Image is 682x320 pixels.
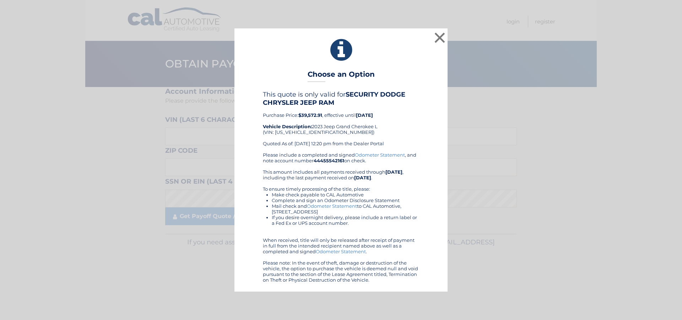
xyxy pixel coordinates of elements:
[314,158,344,163] b: 44455542161
[272,215,419,226] li: If you desire overnight delivery, please include a return label or a Fed Ex or UPS account number.
[263,91,419,106] h4: This quote is only valid for
[263,91,419,152] div: Purchase Price: , effective until 2023 Jeep Grand Cherokee L (VIN: [US_VEHICLE_IDENTIFICATION_NUM...
[355,152,405,158] a: Odometer Statement
[385,169,402,175] b: [DATE]
[272,197,419,203] li: Complete and sign an Odometer Disclosure Statement
[272,192,419,197] li: Make check payable to CAL Automotive
[307,203,357,209] a: Odometer Statement
[298,112,322,118] b: $39,572.91
[263,91,405,106] b: SECURITY DODGE CHRYSLER JEEP RAM
[263,124,312,129] strong: Vehicle Description:
[272,203,419,215] li: Mail check and to CAL Automotive, [STREET_ADDRESS]
[308,70,375,82] h3: Choose an Option
[356,112,373,118] b: [DATE]
[433,31,447,45] button: ×
[354,175,371,180] b: [DATE]
[263,152,419,283] div: Please include a completed and signed , and note account number on check. This amount includes al...
[316,249,366,254] a: Odometer Statement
